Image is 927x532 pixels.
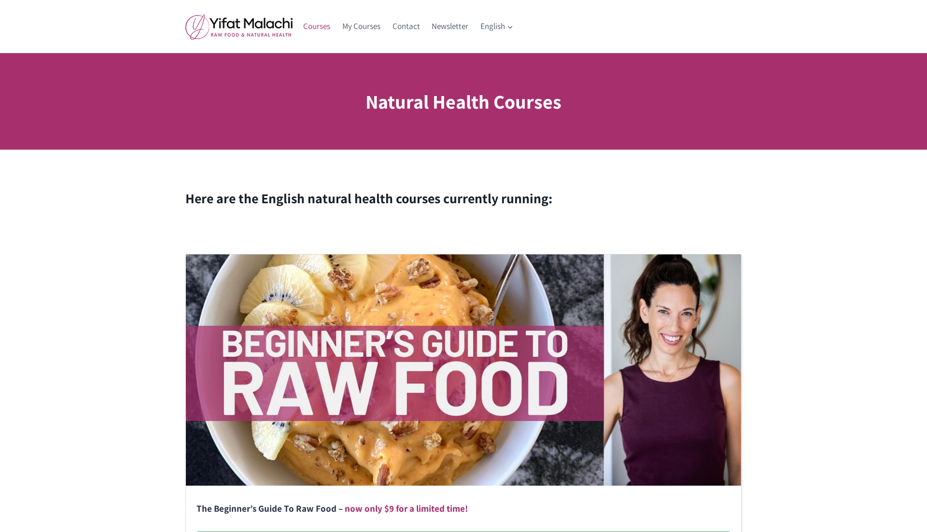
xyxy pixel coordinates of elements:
[337,15,387,38] a: My Courses
[386,15,426,38] a: Contact
[297,15,519,38] nav: Primary
[426,15,475,38] a: Newsletter
[297,15,337,38] a: Courses
[475,15,520,38] a: English
[365,87,562,116] h1: Natural Health Courses
[480,20,513,33] span: English
[185,188,742,209] h2: Here are the English natural health courses currently running:
[185,14,293,40] img: yifat_logo41_en.png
